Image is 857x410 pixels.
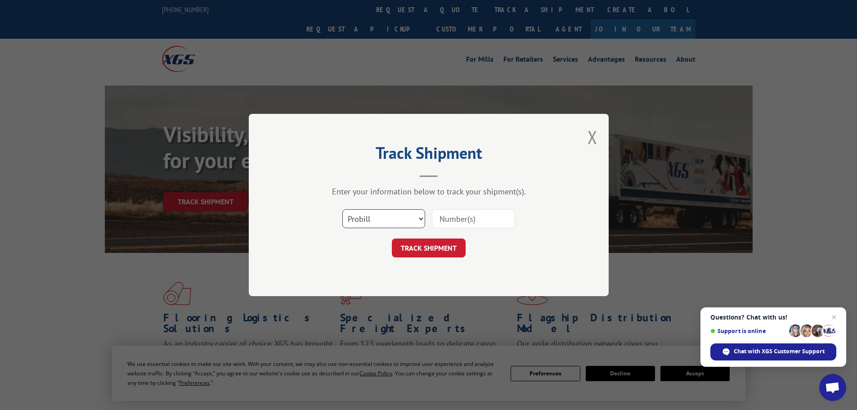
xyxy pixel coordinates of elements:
[392,239,466,257] button: TRACK SHIPMENT
[294,186,564,197] div: Enter your information below to track your shipment(s).
[432,209,515,228] input: Number(s)
[829,312,839,323] span: Close chat
[710,328,786,334] span: Support is online
[588,125,597,149] button: Close modal
[294,147,564,164] h2: Track Shipment
[734,347,825,356] span: Chat with XGS Customer Support
[710,343,836,360] div: Chat with XGS Customer Support
[819,374,846,401] div: Open chat
[710,314,836,321] span: Questions? Chat with us!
